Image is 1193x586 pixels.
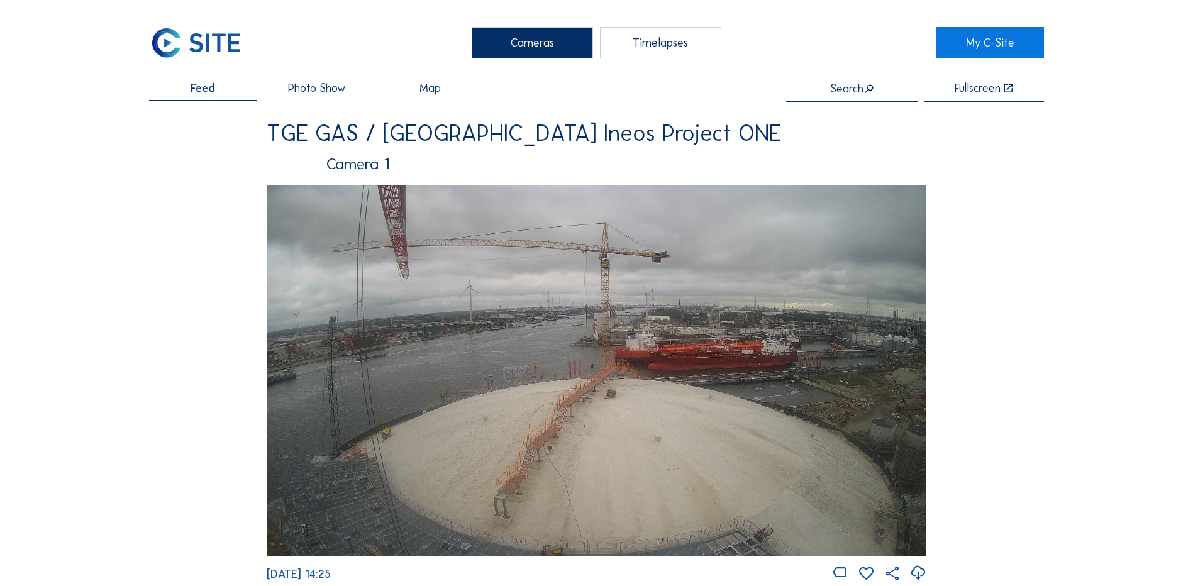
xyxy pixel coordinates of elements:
[955,82,1001,94] div: Fullscreen
[267,156,926,172] div: Camera 1
[267,185,926,556] img: Image
[267,567,331,581] span: [DATE] 14:25
[288,82,345,94] span: Photo Show
[149,27,243,58] img: C-SITE Logo
[267,122,926,145] div: TGE GAS / [GEOGRAPHIC_DATA] Ineos Project ONE
[149,27,257,58] a: C-SITE Logo
[472,27,593,58] div: Cameras
[191,82,215,94] span: Feed
[936,27,1044,58] a: My C-Site
[600,27,721,58] div: Timelapses
[419,82,441,94] span: Map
